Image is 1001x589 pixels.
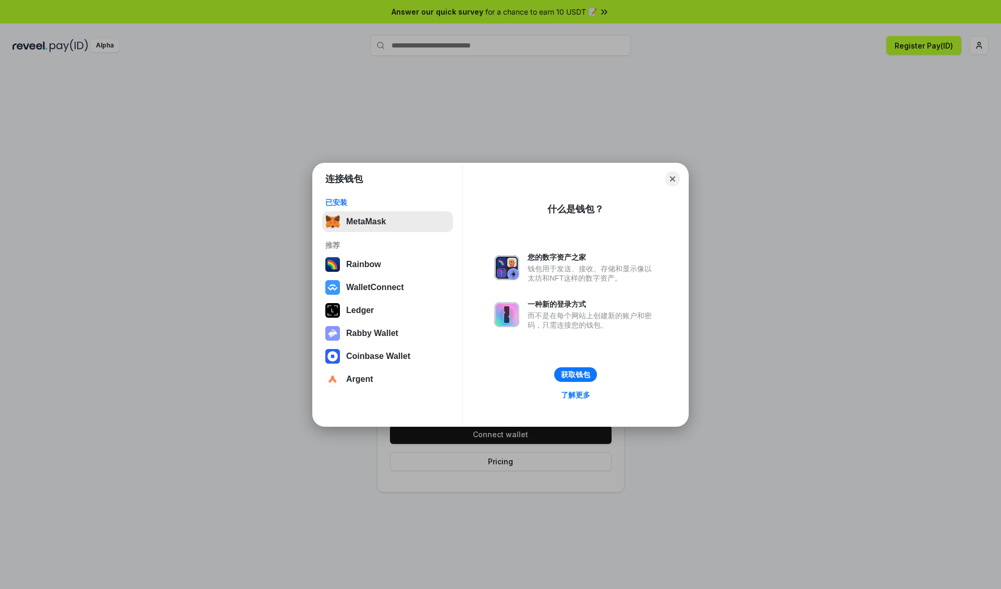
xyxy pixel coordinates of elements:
[346,329,398,338] div: Rabby Wallet
[325,280,340,295] img: svg+xml,%3Csvg%20width%3D%2228%22%20height%3D%2228%22%20viewBox%3D%220%200%2028%2028%22%20fill%3D...
[325,326,340,341] img: svg+xml,%3Csvg%20xmlns%3D%22http%3A%2F%2Fwww.w3.org%2F2000%2Fsvg%22%20fill%3D%22none%22%20viewBox...
[325,214,340,229] img: svg+xml,%3Csvg%20fill%3D%22none%22%20height%3D%2233%22%20viewBox%3D%220%200%2035%2033%22%20width%...
[346,375,373,384] div: Argent
[325,241,450,250] div: 推荐
[322,346,453,367] button: Coinbase Wallet
[346,306,374,315] div: Ledger
[547,203,604,215] div: 什么是钱包？
[528,264,657,283] div: 钱包用于发送、接收、存储和显示像以太坊和NFT这样的数字资产。
[561,390,590,400] div: 了解更多
[528,299,657,309] div: 一种新的登录方式
[325,372,340,387] img: svg+xml,%3Csvg%20width%3D%2228%22%20height%3D%2228%22%20viewBox%3D%220%200%2028%2028%22%20fill%3D...
[555,388,596,402] a: 了解更多
[325,257,340,272] img: svg+xml,%3Csvg%20width%3D%22120%22%20height%3D%22120%22%20viewBox%3D%220%200%20120%20120%22%20fil...
[346,283,404,292] div: WalletConnect
[322,323,453,344] button: Rabby Wallet
[346,352,410,361] div: Coinbase Wallet
[322,211,453,232] button: MetaMask
[325,198,450,207] div: 已安装
[494,302,519,327] img: svg+xml,%3Csvg%20xmlns%3D%22http%3A%2F%2Fwww.w3.org%2F2000%2Fsvg%22%20fill%3D%22none%22%20viewBox...
[494,255,519,280] img: svg+xml,%3Csvg%20xmlns%3D%22http%3A%2F%2Fwww.w3.org%2F2000%2Fsvg%22%20fill%3D%22none%22%20viewBox...
[322,369,453,390] button: Argent
[322,254,453,275] button: Rainbow
[322,277,453,298] button: WalletConnect
[325,303,340,318] img: svg+xml,%3Csvg%20xmlns%3D%22http%3A%2F%2Fwww.w3.org%2F2000%2Fsvg%22%20width%3D%2228%22%20height%3...
[322,300,453,321] button: Ledger
[325,349,340,364] img: svg+xml,%3Csvg%20width%3D%2228%22%20height%3D%2228%22%20viewBox%3D%220%200%2028%2028%22%20fill%3D...
[325,173,363,185] h1: 连接钱包
[554,367,597,382] button: 获取钱包
[665,172,680,186] button: Close
[346,217,386,226] div: MetaMask
[528,311,657,330] div: 而不是在每个网站上创建新的账户和密码，只需连接您的钱包。
[561,370,590,379] div: 获取钱包
[346,260,381,269] div: Rainbow
[528,253,657,262] div: 您的数字资产之家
